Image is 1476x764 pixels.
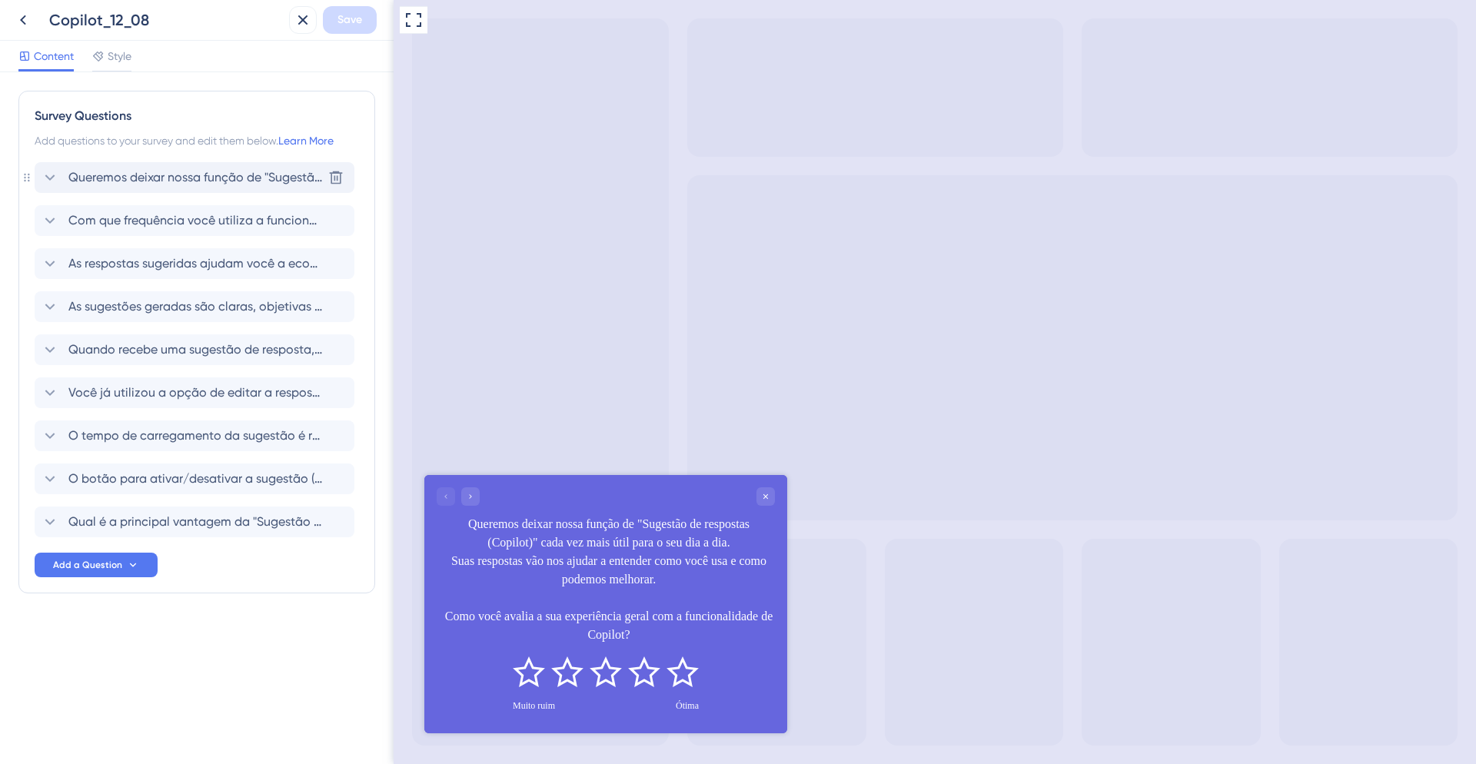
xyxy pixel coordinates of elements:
img: launcher-image-alternative-text [9,9,37,37]
div: Survey Questions [35,107,359,125]
span: Save [337,11,362,29]
span: O botão para ativar/desativar a sugestão (ícone do Copilot) é fácil de ser encontrado e compreend... [68,470,322,488]
div: Add questions to your survey and edit them below. [35,131,359,150]
span: Com que frequência você utiliza a funcionalidade de Sugestão de respostas? [68,211,322,230]
span: As respostas sugeridas ajudam você a economizar tempo e agilizar o atendimento? [68,254,322,273]
button: Add a Question [35,553,158,577]
span: Style [108,47,131,65]
span: Add a Question [53,559,122,571]
button: Open AI Assistant Launcher [5,5,42,42]
span: Você já utilizou a opção de editar a resposta sugerida? [68,384,322,402]
span: Quando recebe uma sugestão de resposta, você normalmente: [68,340,322,359]
span: Queremos deixar nossa função de "Sugestão de respostas (Copilot)" cada vez mais útil para o seu d... [68,168,322,187]
span: Qual é a principal vantagem da "Sugestão de respostas" para você? Qual é a principal desvantagem ... [68,513,322,531]
a: Learn More [278,135,334,147]
span: O tempo de carregamento da sugestão é rápido o suficiente? [68,427,322,445]
iframe: UserGuiding Survey [31,475,394,733]
div: Copilot_12_08 [49,9,283,31]
span: Content [34,47,74,65]
button: Save [323,6,377,34]
span: As sugestões geradas são claras, objetivas e fáceis de editar? [68,297,322,316]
